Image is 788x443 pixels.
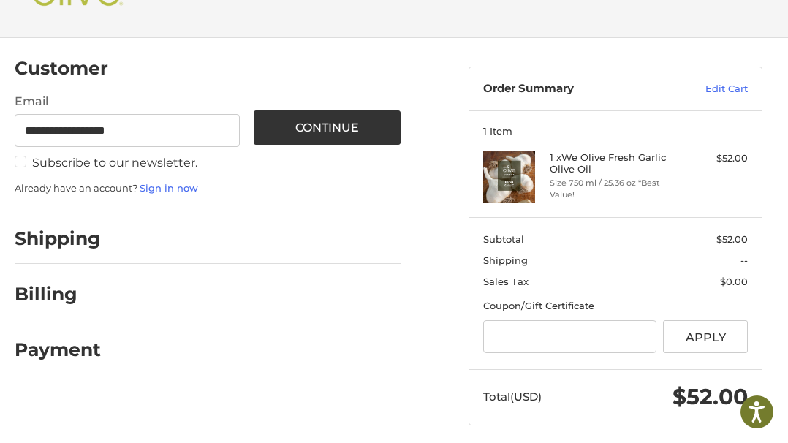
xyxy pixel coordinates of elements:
[32,156,197,170] span: Subscribe to our newsletter.
[140,182,198,194] a: Sign in now
[483,320,656,353] input: Gift Certificate or Coupon Code
[15,57,108,80] h2: Customer
[20,22,165,34] p: We're away right now. Please check back later!
[483,233,524,245] span: Subtotal
[15,181,401,196] p: Already have an account?
[254,110,401,145] button: Continue
[740,254,748,266] span: --
[483,125,748,137] h3: 1 Item
[483,276,529,287] span: Sales Tax
[483,299,748,314] div: Coupon/Gift Certificate
[168,19,186,37] button: Open LiveChat chat widget
[720,276,748,287] span: $0.00
[682,151,748,166] div: $52.00
[663,320,748,353] button: Apply
[483,82,664,96] h3: Order Summary
[15,338,101,361] h2: Payment
[716,233,748,245] span: $52.00
[664,82,748,96] a: Edit Cart
[483,390,542,404] span: Total (USD)
[550,151,678,175] h4: 1 x We Olive Fresh Garlic Olive Oil
[15,93,240,110] label: Email
[673,383,748,410] span: $52.00
[15,283,100,306] h2: Billing
[483,254,528,266] span: Shipping
[15,227,101,250] h2: Shipping
[550,177,678,201] li: Size 750 ml / 25.36 oz *Best Value!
